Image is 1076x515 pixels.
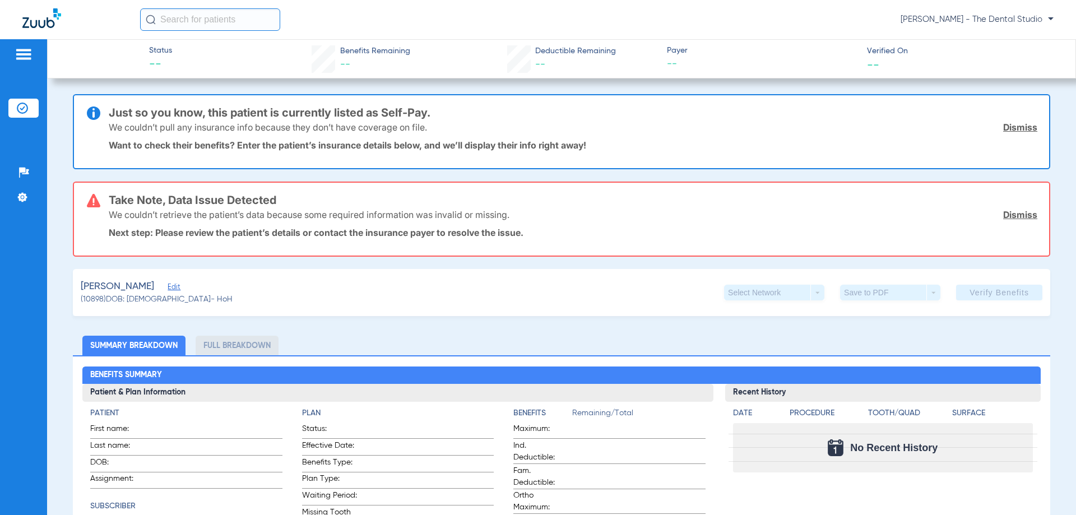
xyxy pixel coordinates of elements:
span: -- [867,58,879,70]
li: Summary Breakdown [82,336,185,355]
span: [PERSON_NAME] - The Dental Studio [901,14,1054,25]
span: Effective Date: [302,440,357,455]
span: Assignment: [90,473,145,488]
h4: Plan [302,407,494,419]
span: Ortho Maximum: [513,490,568,513]
span: First name: [90,423,145,438]
span: -- [667,57,857,71]
a: Dismiss [1003,122,1037,133]
span: Remaining/Total [572,407,705,423]
span: Status: [302,423,357,438]
img: hamburger-icon [15,48,33,61]
span: Plan Type: [302,473,357,488]
span: Status [149,45,172,57]
h3: Patient & Plan Information [82,384,713,402]
span: No Recent History [850,442,938,453]
h3: Recent History [725,384,1041,402]
img: Search Icon [146,15,156,25]
h2: Benefits Summary [82,366,1040,384]
input: Search for patients [140,8,280,31]
li: Full Breakdown [196,336,279,355]
span: Benefits Type: [302,457,357,472]
span: Fam. Deductible: [513,465,568,489]
img: Zuub Logo [22,8,61,28]
app-breakdown-title: Surface [952,407,1032,423]
h4: Patient [90,407,282,419]
img: Calendar [828,439,843,456]
span: DOB: [90,457,145,472]
h4: Benefits [513,407,572,419]
h4: Tooth/Quad [868,407,948,419]
span: Last name: [90,440,145,455]
span: Waiting Period: [302,490,357,505]
h4: Subscriber [90,500,282,512]
h4: Surface [952,407,1032,419]
p: Want to check their benefits? Enter the patient’s insurance details below, and we’ll display thei... [109,140,1037,151]
span: -- [535,59,545,69]
h3: Just so you know, this patient is currently listed as Self-Pay. [109,107,1037,118]
h4: Procedure [790,407,864,419]
img: error-icon [87,194,100,207]
app-breakdown-title: Date [733,407,780,423]
h4: Date [733,407,780,419]
p: Next step: Please review the patient’s details or contact the insurance payer to resolve the issue. [109,227,1037,238]
span: [PERSON_NAME] [81,280,154,294]
span: (10898) DOB: [DEMOGRAPHIC_DATA] - HoH [81,294,233,305]
span: Verified On [867,45,1058,57]
span: Deductible Remaining [535,45,616,57]
img: info-icon [87,106,100,120]
h3: Take Note, Data Issue Detected [109,194,1037,206]
app-breakdown-title: Procedure [790,407,864,423]
a: Dismiss [1003,209,1037,220]
span: -- [149,57,172,73]
p: We couldn’t retrieve the patient’s data because some required information was invalid or missing. [109,209,509,220]
span: Payer [667,45,857,57]
app-breakdown-title: Tooth/Quad [868,407,948,423]
span: Ind. Deductible: [513,440,568,463]
span: Benefits Remaining [340,45,410,57]
span: Edit [168,283,178,294]
app-breakdown-title: Benefits [513,407,572,423]
p: We couldn’t pull any insurance info because they don’t have coverage on file. [109,122,427,133]
span: -- [340,59,350,69]
span: Maximum: [513,423,568,438]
